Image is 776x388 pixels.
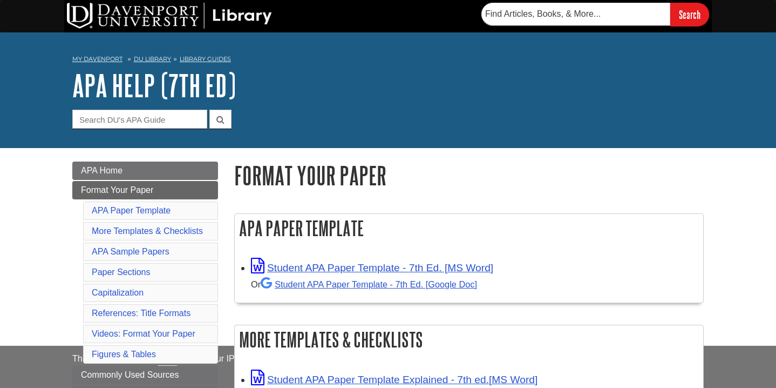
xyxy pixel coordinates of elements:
a: Format Your Paper [72,181,218,199]
a: Student APA Paper Template - 7th Ed. [Google Doc] [261,279,477,289]
a: APA Sample Papers [92,247,169,256]
form: Searches DU Library's articles, books, and more [481,3,709,26]
a: Figures & Tables [92,350,156,359]
input: Find Articles, Books, & More... [481,3,670,25]
a: Capitalization [92,288,144,297]
span: APA Home [81,166,122,175]
img: DU Library [67,3,272,29]
a: APA Paper Template [92,206,171,215]
a: Videos: Format Your Paper [92,329,195,338]
a: Link opens in new window [251,262,493,273]
span: Commonly Used Sources [81,370,179,379]
a: Paper Sections [92,267,151,277]
h2: APA Paper Template [235,214,703,243]
a: DU Library [134,55,171,63]
a: Library Guides [180,55,231,63]
a: More Templates & Checklists [92,226,203,236]
input: Search [670,3,709,26]
small: Or [251,279,477,289]
a: APA Help (7th Ed) [72,69,236,102]
h2: More Templates & Checklists [235,325,703,354]
span: Format Your Paper [81,185,153,195]
h1: Format Your Paper [234,162,704,189]
a: My Davenport [72,55,122,64]
a: Commonly Used Sources [72,366,218,384]
a: APA Home [72,162,218,180]
input: Search DU's APA Guide [72,110,207,129]
a: References: Title Formats [92,309,190,318]
a: Link opens in new window [251,374,537,385]
nav: breadcrumb [72,52,704,69]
